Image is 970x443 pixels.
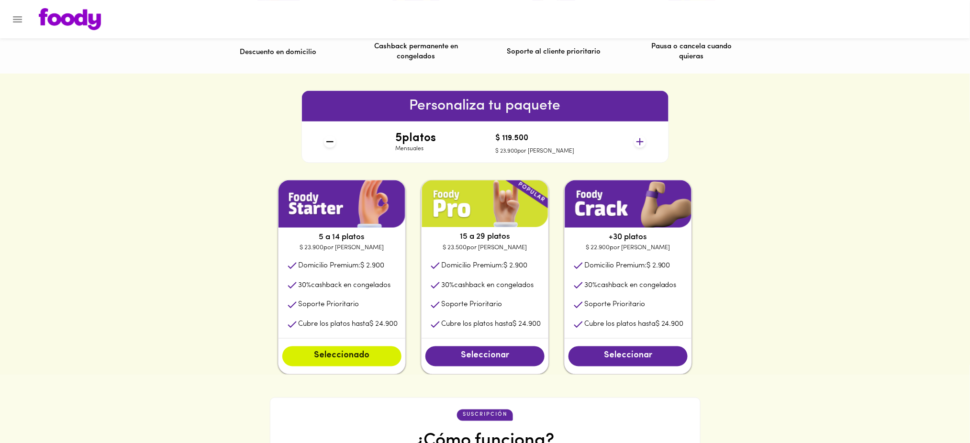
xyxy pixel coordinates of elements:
span: Seleccionar [435,351,535,362]
p: Soporte Prioritario [584,300,645,310]
h4: $ 119.500 [496,134,575,143]
p: cashback en congelados [584,280,677,290]
h4: 5 platos [395,132,436,144]
p: +30 platos [565,232,691,243]
span: $ 2.900 [503,262,527,269]
p: Cashback permanente en congelados [369,42,463,62]
p: Soporte al cliente prioritario [507,47,601,57]
p: Cubre los platos hasta $ 24.900 [584,320,684,330]
p: Cubre los platos hasta $ 24.900 [298,320,398,330]
p: $ 22.900 por [PERSON_NAME] [565,243,691,253]
p: 5 a 14 platos [279,232,405,243]
span: $ 2.900 [647,262,670,269]
p: Soporte Prioritario [441,300,502,310]
span: Seleccionado [292,351,392,362]
p: Pausa o cancela cuando quieras [645,42,739,62]
p: 15 a 29 platos [422,231,548,243]
p: Cubre los platos hasta $ 24.900 [441,320,541,330]
p: $ 23.500 por [PERSON_NAME] [422,243,548,253]
span: 30 % [441,282,454,289]
p: cashback en congelados [441,280,534,290]
span: Seleccionar [578,351,678,362]
p: Domicilio Premium: [441,261,527,271]
h6: Personaliza tu paquete [302,95,669,118]
button: Seleccionar [569,346,688,366]
p: Descuento en domicilio [240,47,317,57]
span: 30 % [298,282,311,289]
p: cashback en congelados [298,280,390,290]
img: logo.png [39,8,101,30]
img: plan1 [565,180,691,228]
p: Mensuales [395,145,436,153]
p: $ 23.900 por [PERSON_NAME] [279,243,405,253]
iframe: Messagebird Livechat Widget [914,388,960,433]
span: $ 2.900 [360,262,384,269]
p: Domicilio Premium: [298,261,384,271]
img: plan1 [279,180,405,228]
p: $ 23.900 por [PERSON_NAME] [496,147,575,155]
button: Seleccionado [282,346,401,366]
span: 30 % [584,282,597,289]
p: Soporte Prioritario [298,300,359,310]
button: Seleccionar [425,346,545,366]
button: Menu [6,8,29,31]
p: Domicilio Premium: [584,261,670,271]
p: suscripción [463,411,507,419]
img: plan1 [422,180,548,228]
